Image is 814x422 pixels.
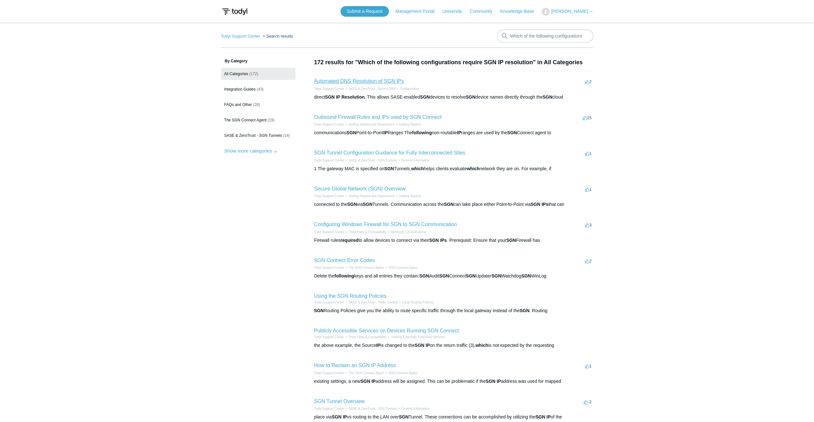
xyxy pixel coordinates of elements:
[336,94,340,100] em: IP
[348,301,398,304] a: SASE & ZeroTrust - Traffic Control
[492,273,501,278] em: SGN
[466,94,475,100] em: SGN
[224,102,252,107] span: FAQs and Other
[444,202,453,207] em: SGN
[506,238,516,243] em: SGN
[314,87,344,91] a: Todyl Support Center
[583,115,591,120] span: 15
[543,94,552,100] em: SGN
[261,34,293,39] li: Search results
[466,273,476,278] em: SGN
[397,406,430,411] li: General Information
[376,343,380,348] em: IP
[411,166,424,171] em: which
[314,123,344,126] a: Todyl Support Center
[268,118,274,122] span: (19)
[412,130,432,135] em: following
[348,194,394,198] a: Getting Started and Deployment
[467,166,480,171] em: which
[585,151,591,156] span: 1
[397,158,430,163] li: General Information
[344,122,394,127] li: Getting Started and Deployment
[332,414,341,419] em: SGN
[425,343,430,348] em: IP
[507,130,517,135] em: SGN
[257,87,263,92] span: (43)
[221,68,296,80] a: All Categories (172)
[584,400,592,404] span: -2
[314,273,593,279] div: Delete the keys and all entries they contain: Audit Connect Updater Watchdog WinLog
[439,273,449,278] em: SGN
[314,335,344,339] a: Todyl Support Center
[224,133,282,138] span: SASE & ZeroTrust - SGN Tunnels
[384,265,417,270] li: SGN Connect Agent
[347,202,357,207] em: SGN
[224,72,248,76] span: All Categories
[384,371,417,375] li: SGN Connect Agent
[314,114,442,120] a: Outbound Firewall Rules and IPs used by SGN Connect
[344,86,395,91] li: SASE & ZeroTrust - Secure DNS
[387,230,426,234] li: Microsoft Considerations
[536,414,545,419] em: SGN
[314,129,593,136] div: communications Point-to-Point Ranges The non-routable ranges are used by the Connect agent to
[585,259,591,263] span: 2
[497,30,593,42] input: Search
[341,94,364,100] em: Resolution
[348,159,397,162] a: SASE & ZeroTrust - SGN Tunnels
[314,237,593,244] div: Firewall rules to allow devices to connect via their . Prerequisit: Ensure that your Firewall has
[314,406,344,411] li: Todyl Support Center
[348,230,386,234] a: Third Party & Compatibility
[530,202,540,207] em: SGN
[521,273,531,278] em: SGN
[388,371,417,375] a: SGN Connect Agent
[314,194,344,198] a: Todyl Support Center
[344,300,398,305] li: SASE & ZeroTrust - Traffic Control
[344,158,397,163] li: SASE & ZeroTrust - SGN Tunnels
[457,130,461,135] em: IP
[500,8,540,15] a: Knowledge Base
[314,293,387,299] a: Using the SGN Routing Policies
[542,8,593,16] button: [PERSON_NAME]
[415,343,424,348] em: SGN
[585,79,591,84] span: 2
[314,308,324,313] em: SGN
[314,371,344,375] li: Todyl Support Center
[314,158,344,163] li: Todyl Support Center
[394,194,420,198] li: Getting Started
[400,87,419,91] a: Configuration
[384,166,394,171] em: SGN
[314,150,465,155] a: SGN Tunnel Configuration Guidance for Fully Interconnected Sites
[221,145,281,157] button: Show more categories
[497,379,501,384] em: IP
[348,407,397,410] a: SASE & ZeroTrust - SGN Tunnels
[399,194,420,198] a: Getting Started
[221,129,296,142] a: SASE & ZeroTrust - SGN Tunnels (14)
[476,343,488,348] em: which
[314,258,375,263] a: SGN Connect Error Codes
[348,371,384,375] a: The SGN Connect Agent
[224,118,267,122] span: The SGN Connect Agent
[371,379,375,384] em: IP
[387,335,445,339] li: Hosting Externally Published Services
[360,379,370,384] em: SGN
[344,265,384,270] li: The SGN Connect Agent
[314,58,593,67] h1: 172 results for "Which of the following configurations require SGN IP resolution" in All Categories
[388,266,417,269] a: SGN Connect Agent
[343,414,347,419] em: IP
[486,379,495,384] em: SGN
[314,371,344,375] a: Todyl Support Center
[224,87,256,92] span: Integration Guides
[348,266,384,269] a: The SGN Connect Agent
[520,308,529,313] em: SGN
[283,133,290,138] span: (14)
[363,202,372,207] em: SGN
[334,273,354,278] em: following
[221,114,296,126] a: The SGN Connect Agent (19)
[340,238,358,243] em: required
[394,122,420,127] li: Getting Started
[314,186,406,191] a: Secure Global Network (SGN) Overview
[314,201,593,208] div: connected to the via Tunnels. Communication across the can take place either Point-to-Point via t...
[221,34,260,39] a: Todyl Support Center
[402,301,433,304] a: Local Routing Policies
[344,406,397,411] li: SASE & ZeroTrust - SGN Tunnels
